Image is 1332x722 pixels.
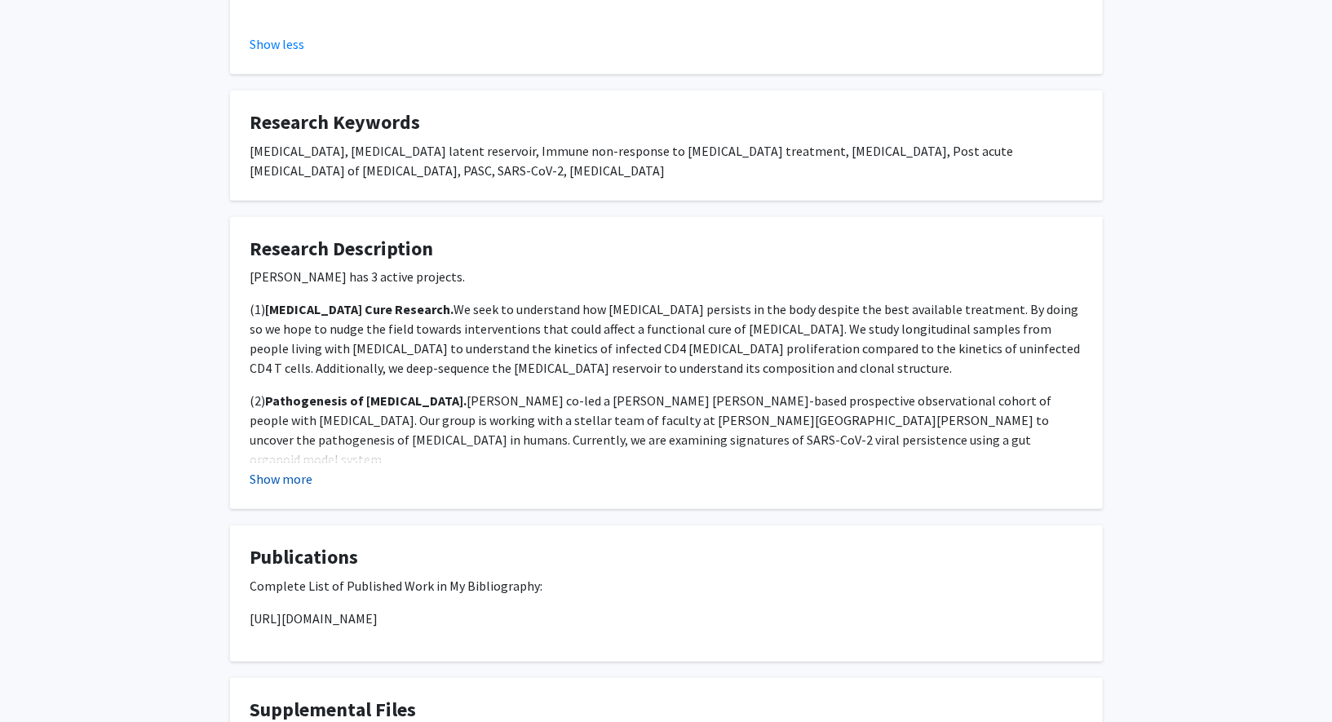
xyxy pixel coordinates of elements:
[250,299,1082,378] p: (1) We seek to understand how [MEDICAL_DATA] persists in the body despite the best available trea...
[266,301,454,317] strong: [MEDICAL_DATA] Cure Research.
[250,34,305,54] button: Show less
[250,267,1082,286] p: [PERSON_NAME] has 3 active projects.
[250,546,1082,569] h4: Publications
[250,111,1082,135] h4: Research Keywords
[250,576,1082,596] p: Complete List of Published Work in My Bibliography:
[250,609,1082,628] p: [URL][DOMAIN_NAME]
[250,469,313,489] button: Show more
[250,698,1082,722] h4: Supplemental Files
[250,391,1082,469] p: (2) [PERSON_NAME] co-led a [PERSON_NAME] [PERSON_NAME]-based prospective observational cohort of ...
[12,649,69,710] iframe: Chat
[266,392,467,409] strong: Pathogenesis of [MEDICAL_DATA].
[250,141,1082,180] div: [MEDICAL_DATA], [MEDICAL_DATA] latent reservoir, Immune non-response to [MEDICAL_DATA] treatment,...
[250,237,1082,261] h4: Research Description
